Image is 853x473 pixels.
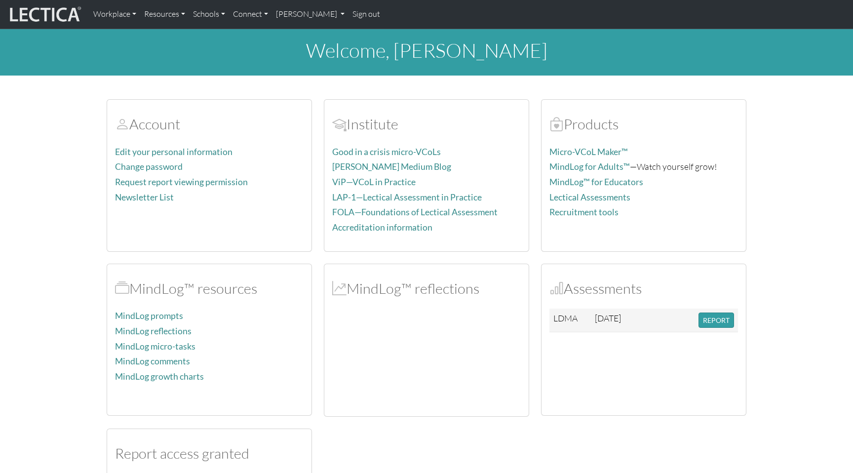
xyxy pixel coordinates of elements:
[332,279,347,297] span: MindLog
[549,280,738,297] h2: Assessments
[549,161,630,172] a: MindLog for Adults™
[7,5,81,24] img: lecticalive
[332,177,416,187] a: ViP—VCoL in Practice
[549,207,619,217] a: Recruitment tools
[332,116,521,133] h2: Institute
[115,116,304,133] h2: Account
[115,192,174,202] a: Newsletter List
[698,313,734,328] button: REPORT
[115,326,192,336] a: MindLog reflections
[332,161,451,172] a: [PERSON_NAME] Medium Blog
[332,192,482,202] a: LAP-1—Lectical Assessment in Practice
[140,4,189,25] a: Resources
[115,147,233,157] a: Edit your personal information
[115,311,183,321] a: MindLog prompts
[349,4,384,25] a: Sign out
[229,4,272,25] a: Connect
[549,177,643,187] a: MindLog™ for Educators
[115,356,190,366] a: MindLog comments
[115,177,248,187] a: Request report viewing permission
[549,116,738,133] h2: Products
[115,280,304,297] h2: MindLog™ resources
[549,309,591,332] td: LDMA
[549,159,738,174] p: —Watch yourself grow!
[332,222,432,233] a: Accreditation information
[332,280,521,297] h2: MindLog™ reflections
[115,371,204,382] a: MindLog growth charts
[189,4,229,25] a: Schools
[595,313,621,323] span: [DATE]
[115,279,129,297] span: MindLog™ resources
[89,4,140,25] a: Workplace
[115,445,304,462] h2: Report access granted
[115,161,183,172] a: Change password
[115,115,129,133] span: Account
[332,115,347,133] span: Account
[549,279,564,297] span: Assessments
[549,115,564,133] span: Products
[272,4,349,25] a: [PERSON_NAME]
[549,147,628,157] a: Micro-VCoL Maker™
[549,192,630,202] a: Lectical Assessments
[332,207,498,217] a: FOLA—Foundations of Lectical Assessment
[332,147,441,157] a: Good in a crisis micro-VCoLs
[115,341,195,352] a: MindLog micro-tasks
